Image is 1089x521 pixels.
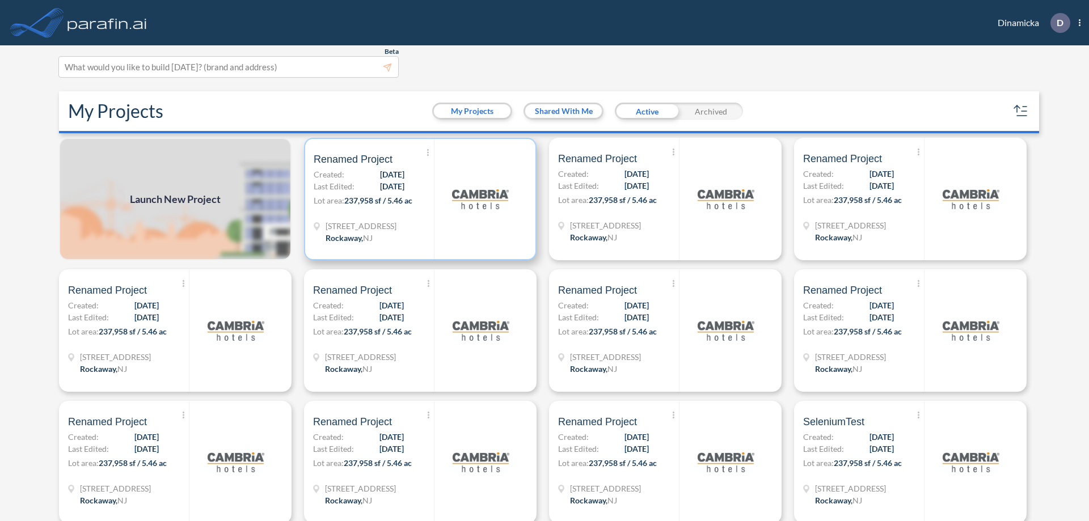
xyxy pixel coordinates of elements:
[313,283,392,297] span: Renamed Project
[570,364,607,374] span: Rockaway ,
[385,47,399,56] span: Beta
[134,431,159,443] span: [DATE]
[1057,18,1063,28] p: D
[834,195,902,205] span: 237,958 sf / 5.46 ac
[570,363,617,375] div: Rockaway, NJ
[314,180,354,192] span: Last Edited:
[314,168,344,180] span: Created:
[558,458,589,468] span: Lot area:
[815,363,862,375] div: Rockaway, NJ
[326,232,373,244] div: Rockaway, NJ
[869,431,894,443] span: [DATE]
[208,302,264,359] img: logo
[869,311,894,323] span: [DATE]
[852,232,862,242] span: NJ
[698,171,754,227] img: logo
[68,100,163,122] h2: My Projects
[325,494,372,506] div: Rockaway, NJ
[326,233,363,243] span: Rockaway ,
[698,434,754,490] img: logo
[589,195,657,205] span: 237,958 sf / 5.46 ac
[325,351,396,363] span: 321 Mt Hope Ave
[589,458,657,468] span: 237,958 sf / 5.46 ac
[80,494,127,506] div: Rockaway, NJ
[314,196,344,205] span: Lot area:
[379,443,404,455] span: [DATE]
[80,495,117,505] span: Rockaway ,
[59,138,292,260] img: add
[558,299,589,311] span: Created:
[80,351,151,363] span: 321 Mt Hope Ave
[68,283,147,297] span: Renamed Project
[558,152,637,166] span: Renamed Project
[134,443,159,455] span: [DATE]
[558,180,599,192] span: Last Edited:
[68,431,99,443] span: Created:
[803,415,864,429] span: SeleniumTest
[558,327,589,336] span: Lot area:
[869,168,894,180] span: [DATE]
[434,104,510,118] button: My Projects
[679,103,743,120] div: Archived
[607,364,617,374] span: NJ
[624,180,649,192] span: [DATE]
[834,327,902,336] span: 237,958 sf / 5.46 ac
[325,363,372,375] div: Rockaway, NJ
[130,192,221,207] span: Launch New Project
[615,103,679,120] div: Active
[624,443,649,455] span: [DATE]
[65,11,149,34] img: logo
[803,431,834,443] span: Created:
[117,495,127,505] span: NJ
[869,299,894,311] span: [DATE]
[570,494,617,506] div: Rockaway, NJ
[380,180,404,192] span: [DATE]
[558,168,589,180] span: Created:
[624,431,649,443] span: [DATE]
[589,327,657,336] span: 237,958 sf / 5.46 ac
[852,495,862,505] span: NJ
[815,364,852,374] span: Rockaway ,
[453,302,509,359] img: logo
[803,458,834,468] span: Lot area:
[698,302,754,359] img: logo
[570,482,641,494] span: 321 Mt Hope Ave
[363,233,373,243] span: NJ
[313,443,354,455] span: Last Edited:
[834,458,902,468] span: 237,958 sf / 5.46 ac
[607,495,617,505] span: NJ
[80,364,117,374] span: Rockaway ,
[80,363,127,375] div: Rockaway, NJ
[624,168,649,180] span: [DATE]
[59,138,292,260] a: Launch New Project
[570,219,641,231] span: 321 Mt Hope Ave
[570,495,607,505] span: Rockaway ,
[558,415,637,429] span: Renamed Project
[558,195,589,205] span: Lot area:
[68,311,109,323] span: Last Edited:
[313,327,344,336] span: Lot area:
[313,299,344,311] span: Created:
[803,152,882,166] span: Renamed Project
[1012,102,1030,120] button: sort
[68,458,99,468] span: Lot area:
[344,196,412,205] span: 237,958 sf / 5.46 ac
[869,443,894,455] span: [DATE]
[852,364,862,374] span: NJ
[943,434,999,490] img: logo
[380,168,404,180] span: [DATE]
[99,458,167,468] span: 237,958 sf / 5.46 ac
[558,283,637,297] span: Renamed Project
[607,232,617,242] span: NJ
[558,431,589,443] span: Created:
[624,299,649,311] span: [DATE]
[314,153,392,166] span: Renamed Project
[362,364,372,374] span: NJ
[803,311,844,323] span: Last Edited:
[362,495,372,505] span: NJ
[803,168,834,180] span: Created:
[803,299,834,311] span: Created:
[525,104,602,118] button: Shared With Me
[869,180,894,192] span: [DATE]
[558,443,599,455] span: Last Edited:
